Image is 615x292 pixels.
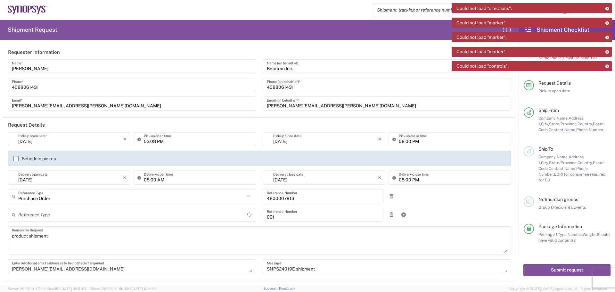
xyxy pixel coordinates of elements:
[573,205,586,210] span: Events
[13,156,56,161] label: Schedule pickup
[538,224,582,229] span: Package Information
[387,210,396,219] a: Remove Reference
[538,108,559,113] span: Ship From
[8,26,57,34] h2: Shipment Request
[399,210,408,219] a: Add Reference
[538,205,553,210] span: Group 1:
[263,287,279,290] a: Support
[549,160,578,165] span: State/Province,
[538,232,558,237] span: Package 1:
[279,287,295,290] a: Feedback
[456,63,509,69] span: Could not load "controls".
[549,121,578,126] span: State/Province,
[456,5,512,11] span: Could not load "directions".
[8,49,60,55] h2: Requester Information
[541,121,549,126] span: City,
[541,160,549,165] span: City,
[372,4,538,16] input: Shipment, tracking or reference number
[378,172,381,183] i: ×
[558,232,568,237] span: Type,
[583,232,597,237] span: Weight,
[456,20,506,26] span: Could not load "marker".
[123,172,127,183] i: ×
[538,88,570,93] span: Pickup open date
[523,264,611,276] button: Submit request
[578,160,593,165] span: Country,
[576,127,603,132] span: Phone Number
[549,127,576,132] span: Contact Name,
[89,287,157,291] span: Client: 2025.20.0-8b113f4
[123,134,127,144] i: ×
[578,121,593,126] span: Country,
[378,134,381,144] i: ×
[568,232,583,237] span: Number,
[538,80,571,86] span: Request Details
[538,116,569,121] span: Company Name,
[538,197,578,202] span: Notification groups
[509,286,607,292] span: Copyright © [DATE]-[DATE] Agistix Inc., All Rights Reserved
[456,49,506,54] span: Could not load "marker".
[8,122,45,128] h2: Request Details
[8,287,86,291] span: Server: 2025.20.0-710e05ee653
[132,287,157,291] span: [DATE] 10:16:38
[538,146,553,152] span: Ship To
[538,172,605,182] span: EORI for consignee required for EU
[549,166,576,171] span: Contact Name,
[538,154,569,159] span: Company Name,
[553,205,573,210] span: Recipients,
[61,287,86,291] span: [DATE] 09:51:04
[387,192,396,201] a: Remove Reference
[456,34,506,40] span: Could not load "marker".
